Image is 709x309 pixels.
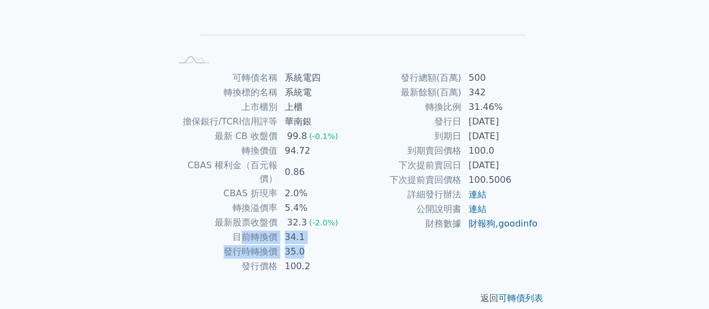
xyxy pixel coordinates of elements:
[498,293,543,303] a: 可轉債列表
[171,186,278,201] td: CBAS 折現率
[469,204,486,214] a: 連結
[171,158,278,186] td: CBAS 權利金（百元報價）
[462,71,539,85] td: 500
[278,158,355,186] td: 0.86
[171,230,278,245] td: 目前轉換價
[278,114,355,129] td: 華南銀
[355,187,462,202] td: 詳細發行辦法
[171,129,278,144] td: 最新 CB 收盤價
[469,218,495,229] a: 財報狗
[309,132,338,141] span: (-0.1%)
[171,144,278,158] td: 轉換價值
[285,216,309,229] div: 32.3
[171,215,278,230] td: 最新股票收盤價
[171,259,278,274] td: 發行價格
[171,71,278,85] td: 可轉債名稱
[171,201,278,215] td: 轉換溢價率
[278,201,355,215] td: 5.4%
[462,85,539,100] td: 342
[355,100,462,114] td: 轉換比例
[462,158,539,173] td: [DATE]
[462,114,539,129] td: [DATE]
[355,129,462,144] td: 到期日
[462,144,539,158] td: 100.0
[278,85,355,100] td: 系統電
[355,71,462,85] td: 發行總額(百萬)
[157,292,552,305] p: 返回
[171,100,278,114] td: 上市櫃別
[278,100,355,114] td: 上櫃
[278,259,355,274] td: 100.2
[498,218,537,229] a: goodinfo
[278,71,355,85] td: 系統電四
[278,186,355,201] td: 2.0%
[355,85,462,100] td: 最新餘額(百萬)
[278,245,355,259] td: 35.0
[355,173,462,187] td: 下次提前賣回價格
[171,85,278,100] td: 轉換標的名稱
[285,130,309,143] div: 99.8
[171,245,278,259] td: 發行時轉換價
[171,114,278,129] td: 擔保銀行/TCRI信用評等
[355,216,462,231] td: 財務數據
[309,218,338,227] span: (-2.0%)
[462,216,539,231] td: ,
[355,158,462,173] td: 下次提前賣回日
[462,173,539,187] td: 100.5006
[278,144,355,158] td: 94.72
[355,114,462,129] td: 發行日
[355,202,462,216] td: 公開說明書
[355,144,462,158] td: 到期賣回價格
[278,230,355,245] td: 34.1
[469,189,486,200] a: 連結
[462,129,539,144] td: [DATE]
[462,100,539,114] td: 31.46%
